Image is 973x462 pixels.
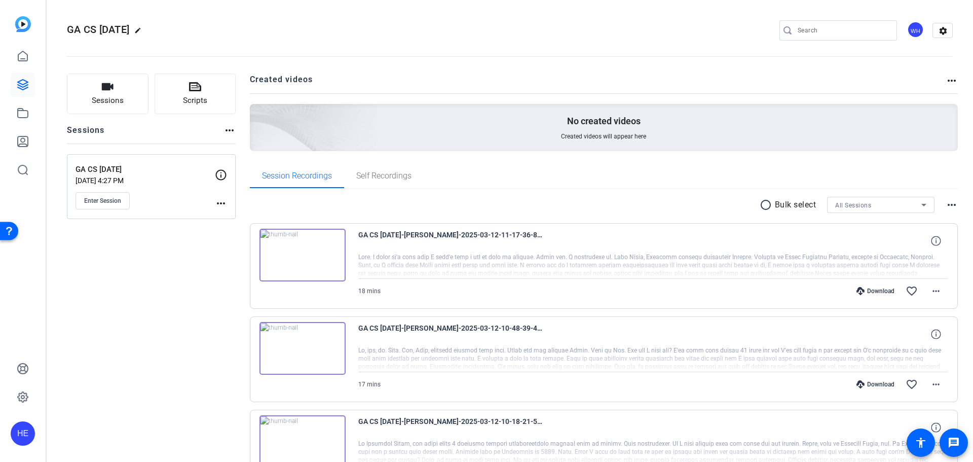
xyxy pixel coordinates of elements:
[259,322,346,375] img: thumb-nail
[930,285,942,297] mat-icon: more_horiz
[84,197,121,205] span: Enter Session
[358,229,546,253] span: GA CS [DATE]-[PERSON_NAME]-2025-03-12-11-17-36-857-0
[215,197,227,209] mat-icon: more_horiz
[262,172,332,180] span: Session Recordings
[183,95,207,106] span: Scripts
[15,16,31,32] img: blue-gradient.svg
[930,378,942,390] mat-icon: more_horiz
[946,75,958,87] mat-icon: more_horiz
[561,132,646,140] span: Created videos will appear here
[907,21,924,38] div: WH
[851,380,900,388] div: Download
[907,21,925,39] ngx-avatar: Will Horvath
[11,421,35,446] div: HE
[358,322,546,346] span: GA CS [DATE]-[PERSON_NAME]-2025-03-12-10-48-39-459-0
[775,199,816,211] p: Bulk select
[760,199,775,211] mat-icon: radio_button_unchecked
[358,415,546,440] span: GA CS [DATE]-[PERSON_NAME]-2025-03-12-10-18-21-589-0
[851,287,900,295] div: Download
[92,95,124,106] span: Sessions
[223,124,236,136] mat-icon: more_horiz
[67,23,129,35] span: GA CS [DATE]
[134,27,146,39] mat-icon: edit
[259,229,346,281] img: thumb-nail
[76,164,215,175] p: GA CS [DATE]
[76,192,130,209] button: Enter Session
[948,437,960,449] mat-icon: message
[250,74,946,93] h2: Created videos
[906,378,918,390] mat-icon: favorite_border
[155,74,236,114] button: Scripts
[67,124,105,144] h2: Sessions
[946,199,958,211] mat-icon: more_horiz
[915,437,927,449] mat-icon: accessibility
[76,176,215,185] p: [DATE] 4:27 PM
[358,288,381,295] span: 18 mins
[933,23,953,39] mat-icon: settings
[356,172,411,180] span: Self Recordings
[567,115,641,127] p: No created videos
[67,74,148,114] button: Sessions
[906,285,918,297] mat-icon: favorite_border
[798,24,889,37] input: Search
[136,4,378,224] img: Creted videos background
[835,202,871,209] span: All Sessions
[358,381,381,388] span: 17 mins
